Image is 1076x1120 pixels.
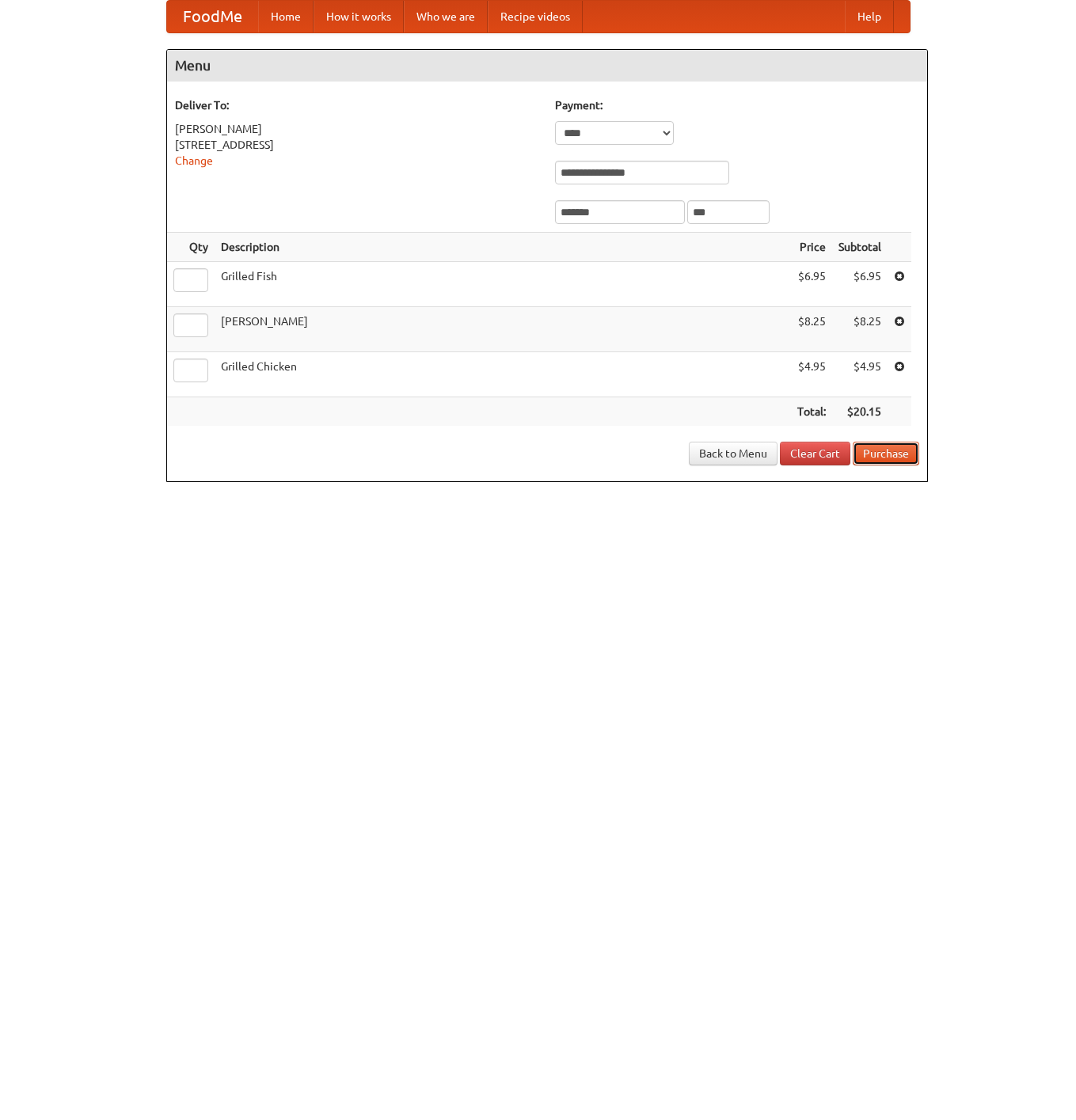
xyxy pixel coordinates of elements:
[215,262,791,307] td: Grilled Fish
[832,307,888,352] td: $8.25
[832,233,888,262] th: Subtotal
[689,442,778,465] a: Back to Menu
[175,97,539,113] h5: Deliver To:
[215,307,791,352] td: [PERSON_NAME]
[175,154,213,167] a: Change
[488,1,583,32] a: Recipe videos
[791,352,832,397] td: $4.95
[832,352,888,397] td: $4.95
[314,1,404,32] a: How it works
[791,233,832,262] th: Price
[791,262,832,307] td: $6.95
[167,233,215,262] th: Qty
[175,137,539,153] div: [STREET_ADDRESS]
[832,262,888,307] td: $6.95
[555,97,919,113] h5: Payment:
[167,1,258,32] a: FoodMe
[780,442,850,465] a: Clear Cart
[215,233,791,262] th: Description
[215,352,791,397] td: Grilled Chicken
[845,1,894,32] a: Help
[258,1,314,32] a: Home
[832,397,888,427] th: $20.15
[167,50,927,82] h4: Menu
[175,121,539,137] div: [PERSON_NAME]
[791,397,832,427] th: Total:
[853,442,919,465] button: Purchase
[791,307,832,352] td: $8.25
[404,1,488,32] a: Who we are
